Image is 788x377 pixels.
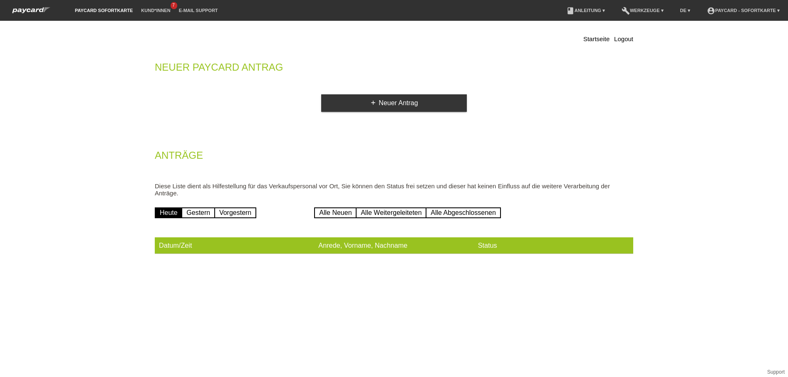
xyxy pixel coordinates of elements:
[214,207,256,218] a: Vorgestern
[676,8,694,13] a: DE ▾
[155,151,633,164] h2: Anträge
[181,207,215,218] a: Gestern
[155,207,183,218] a: Heute
[767,369,785,375] a: Support
[8,6,54,15] img: paycard Sofortkarte
[703,8,784,13] a: account_circlepaycard - Sofortkarte ▾
[321,94,467,112] a: addNeuer Antrag
[614,35,633,42] a: Logout
[562,8,609,13] a: bookAnleitung ▾
[155,182,633,197] p: Diese Liste dient als Hilfestellung für das Verkaufspersonal vor Ort, Sie können den Status frei ...
[8,10,54,16] a: paycard Sofortkarte
[155,237,314,254] th: Datum/Zeit
[171,2,177,9] span: 7
[474,237,633,254] th: Status
[314,237,473,254] th: Anrede, Vorname, Nachname
[707,7,715,15] i: account_circle
[426,207,501,218] a: Alle Abgeschlossenen
[314,207,357,218] a: Alle Neuen
[155,63,633,76] h2: Neuer Paycard Antrag
[137,8,174,13] a: Kund*innen
[175,8,222,13] a: E-Mail Support
[356,207,426,218] a: Alle Weitergeleiteten
[617,8,668,13] a: buildWerkzeuge ▾
[566,7,575,15] i: book
[370,99,377,106] i: add
[71,8,137,13] a: paycard Sofortkarte
[622,7,630,15] i: build
[583,35,610,42] a: Startseite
